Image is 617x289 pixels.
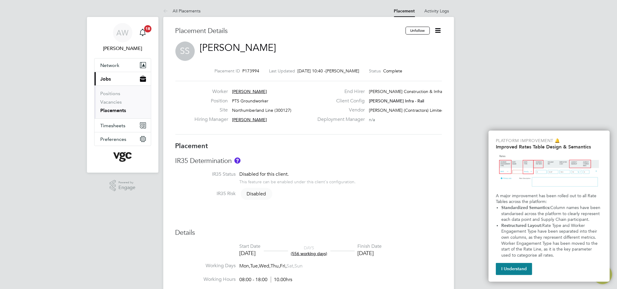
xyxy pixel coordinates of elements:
[369,98,424,104] span: [PERSON_NAME] Infra - Rail
[369,89,450,94] span: [PERSON_NAME] Construction & Infrast…
[314,116,365,123] label: Deployment Manager
[101,91,121,96] a: Positions
[271,277,293,283] span: 10.00hrs
[298,68,326,74] span: [DATE] 10:40 -
[501,223,599,258] span: Rate Type and Worker Engagement Type have been separated into their own columns, as they represen...
[287,263,295,269] span: Sat,
[175,228,442,237] h3: Details
[101,99,122,105] a: Vacancies
[496,138,602,144] p: Platform Improvement 🔔
[118,185,135,190] span: Engage
[94,152,151,162] a: Go to home page
[326,68,360,74] span: [PERSON_NAME]
[194,116,228,123] label: Hiring Manager
[240,250,261,257] div: [DATE]
[240,171,289,177] span: Disabled for this client.
[240,178,356,184] div: This feature can be enabled under this client's configuration.
[175,142,208,150] b: Placement
[501,205,550,210] strong: Standardized Semantics:
[175,27,401,35] h3: Placement Details
[175,276,236,283] label: Working Hours
[394,8,415,14] a: Placement
[288,245,330,256] div: DAYS
[101,62,120,68] span: Network
[369,68,381,74] label: Status
[101,123,126,128] span: Timesheets
[232,108,291,113] span: Northumberland Line (300127)
[94,23,151,52] a: Go to account details
[144,25,151,32] span: 18
[369,117,375,122] span: n/a
[358,250,382,257] div: [DATE]
[314,107,365,113] label: Vendor
[501,205,602,222] span: Column names have been standarised across the platform to clearly represent each data point and S...
[425,8,449,14] a: Activity Logs
[215,68,240,74] label: Placement ID
[175,263,236,269] label: Working Days
[101,136,127,142] span: Preferences
[163,8,201,14] a: All Placements
[496,193,602,205] p: A major improvement has been rolled out to all Rate Tables across the platform:
[101,76,111,82] span: Jobs
[259,263,271,269] span: Wed,
[87,17,158,173] nav: Main navigation
[175,171,236,178] label: IR35 Status
[496,152,602,191] img: Updated Rates Table Design & Semantics
[234,158,240,164] button: About IR35
[94,45,151,52] span: Alex Wyatt
[240,263,250,269] span: Mon,
[295,263,303,269] span: Sun
[117,29,129,37] span: AW
[232,98,268,104] span: PTS Groundworker
[291,251,327,256] span: (556 working days)
[489,131,610,282] div: Improved Rate Table Semantics
[496,263,532,275] button: I Understand
[269,68,295,74] label: Last Updated
[358,243,382,250] div: Finish Date
[314,98,365,104] label: Client Config
[175,157,442,165] h3: IR35 Determination
[314,88,365,95] label: End Hirer
[241,188,272,200] span: Disabled
[175,42,195,61] span: SS
[240,277,293,283] div: 08:00 - 18:00
[101,108,126,113] a: Placements
[383,68,403,74] span: Complete
[240,243,261,250] div: Start Date
[280,263,287,269] span: Fri,
[175,191,236,197] label: IR35 Risk
[250,263,259,269] span: Tue,
[369,108,444,113] span: [PERSON_NAME] (Contractors) Limited
[232,117,267,122] span: [PERSON_NAME]
[113,152,132,162] img: vgcgroup-logo-retina.png
[501,223,542,228] strong: Restructured Layout:
[194,88,228,95] label: Worker
[243,68,260,74] span: P173994
[232,89,267,94] span: [PERSON_NAME]
[271,263,280,269] span: Thu,
[496,144,602,150] h2: Improved Rates Table Design & Semantics
[194,98,228,104] label: Position
[406,27,430,35] button: Unfollow
[200,42,276,54] a: [PERSON_NAME]
[194,107,228,113] label: Site
[118,180,135,185] span: Powered by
